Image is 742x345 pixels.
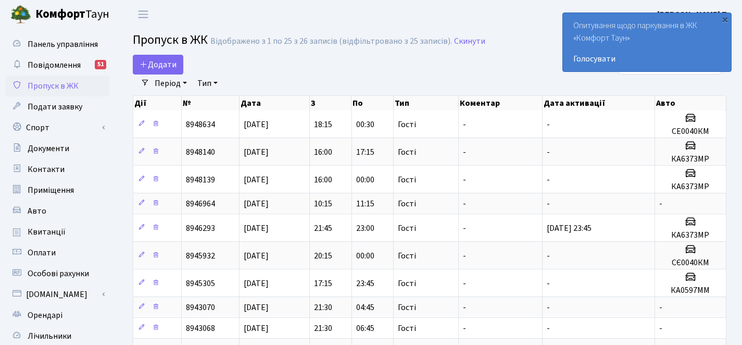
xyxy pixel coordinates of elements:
span: 8943070 [186,302,215,313]
span: - [547,250,550,262]
span: - [463,250,466,262]
a: Особові рахунки [5,263,109,284]
span: - [547,198,550,210]
a: [PERSON_NAME] П. [657,8,730,21]
img: logo.png [10,4,31,25]
span: - [659,198,662,210]
a: Тип [193,75,222,92]
span: 11:15 [356,198,374,210]
span: 8945305 [186,278,215,289]
span: - [547,302,550,313]
span: 8943068 [186,323,215,334]
span: 23:45 [356,278,374,289]
span: Квитанції [28,226,66,238]
span: - [547,278,550,289]
span: Приміщення [28,184,74,196]
a: Орендарі [5,305,109,326]
span: [DATE] 23:45 [547,223,592,234]
span: 00:30 [356,119,374,130]
a: Авто [5,201,109,221]
div: 51 [95,60,106,69]
span: - [659,323,662,334]
span: - [463,146,466,158]
span: Гості [398,148,416,156]
span: Пропуск в ЖК [28,80,79,92]
a: Пропуск в ЖК [5,76,109,96]
a: Голосувати [573,53,721,65]
span: Авто [28,205,46,217]
a: Контакти [5,159,109,180]
span: Лічильники [28,330,71,342]
span: Гості [398,252,416,260]
span: - [547,174,550,186]
span: Гості [398,120,416,129]
div: Відображено з 1 по 25 з 26 записів (відфільтровано з 25 записів). [210,36,452,46]
span: 16:00 [314,146,332,158]
h5: СЄ0040КМ [659,258,722,268]
div: × [720,14,730,24]
span: 23:00 [356,223,374,234]
span: Особові рахунки [28,268,89,279]
span: - [463,198,466,210]
span: 10:15 [314,198,332,210]
th: Дата активації [543,96,655,110]
span: Контакти [28,164,65,175]
span: 20:15 [314,250,332,262]
span: 8946964 [186,198,215,210]
span: Панель управління [28,39,98,50]
span: - [659,302,662,313]
span: 06:45 [356,323,374,334]
span: - [463,278,466,289]
a: Повідомлення51 [5,55,109,76]
h5: СЕ0040КМ [659,127,722,137]
a: Квитанції [5,221,109,242]
h5: КА6373МР [659,182,722,192]
th: Тип [394,96,459,110]
a: [DOMAIN_NAME] [5,284,109,305]
span: - [463,174,466,186]
th: Коментар [459,96,542,110]
span: 17:15 [314,278,332,289]
span: [DATE] [244,198,269,210]
span: - [463,223,466,234]
th: Авто [655,96,726,110]
span: Подати заявку [28,101,82,113]
span: 21:45 [314,223,332,234]
span: Документи [28,143,69,154]
span: Додати [140,59,177,70]
span: 18:15 [314,119,332,130]
h5: КА6373МР [659,230,722,240]
span: 00:00 [356,174,374,186]
h5: КА0597ММ [659,286,722,295]
span: - [547,119,550,130]
span: [DATE] [244,223,269,234]
span: 8946293 [186,223,215,234]
span: 04:45 [356,302,374,313]
span: [DATE] [244,250,269,262]
span: - [547,323,550,334]
span: 17:15 [356,146,374,158]
a: Панель управління [5,34,109,55]
a: Подати заявку [5,96,109,117]
span: [DATE] [244,302,269,313]
span: 21:30 [314,323,332,334]
th: № [182,96,240,110]
a: Додати [133,55,183,75]
span: Гості [398,324,416,332]
th: Дії [133,96,182,110]
span: Гості [398,200,416,208]
span: [DATE] [244,323,269,334]
b: [PERSON_NAME] П. [657,9,730,20]
h5: КА6373МР [659,154,722,164]
span: Оплати [28,247,56,258]
a: Період [150,75,191,92]
span: Гості [398,303,416,312]
span: - [547,146,550,158]
span: - [463,323,466,334]
span: - [463,302,466,313]
span: 00:00 [356,250,374,262]
a: Скинути [454,36,485,46]
span: - [463,119,466,130]
a: Приміщення [5,180,109,201]
th: Дата [240,96,310,110]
